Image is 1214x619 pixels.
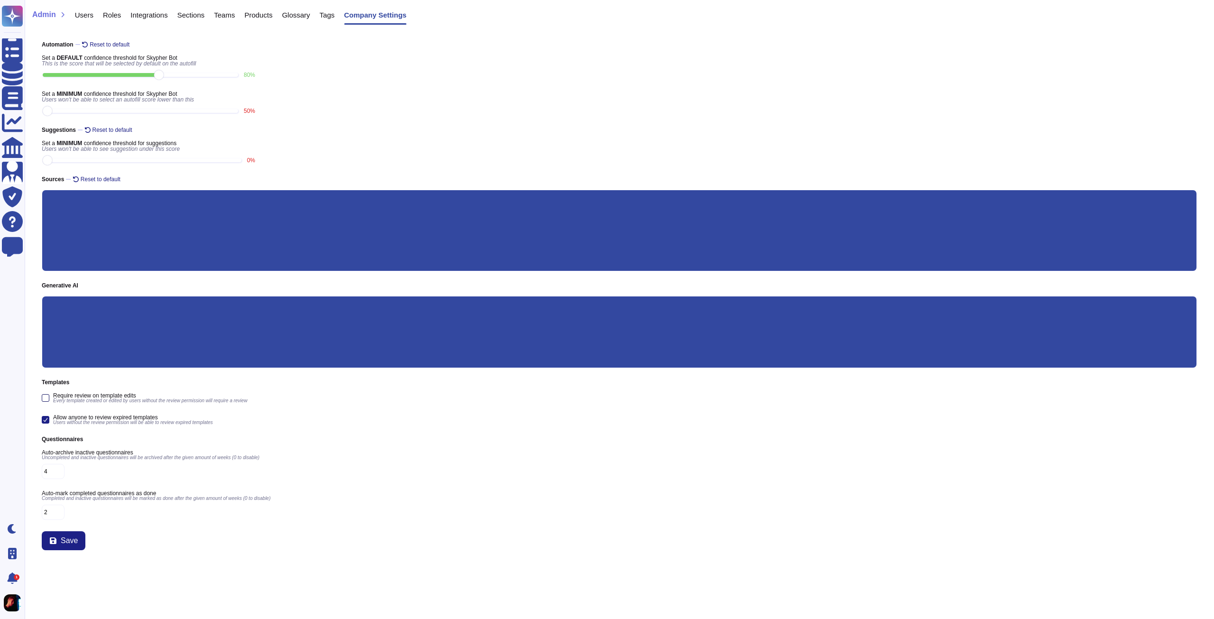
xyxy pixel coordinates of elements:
span: Users won't be able to see suggestion under this score [42,146,255,152]
span: Sources [42,176,1197,182]
input: Number of weeks [42,505,64,520]
span: Require review on template edits [53,393,248,398]
b: MINIMUM [56,140,82,147]
span: Set a confidence threshold for Skypher Bot [42,55,255,61]
div: 1 [14,574,19,580]
label: 80 % [244,72,255,78]
span: Glossary [282,11,310,18]
span: Completed and inactive questionnaires will be marked as done after the given amount of weeks (0 t... [42,496,1197,501]
span: Integrations [130,11,167,18]
span: Users won't be able to select an autofill score lower than this [42,97,255,102]
span: Users [75,11,93,18]
button: Save [42,531,85,550]
span: Allow anyone to review expired templates [53,415,213,420]
span: Set a confidence threshold for suggestions [42,140,255,146]
b: MINIMUM [56,91,82,97]
span: Roles [103,11,121,18]
span: Reset to default [90,42,129,47]
span: Questionnaires [42,436,1197,442]
span: Set a confidence threshold for Skypher Bot [42,91,255,97]
span: Users without the review permission will be able to review expired templates [53,420,213,425]
button: user [2,592,28,613]
span: Save [61,537,78,545]
label: 0 % [247,157,255,163]
span: Uncompleted and inactive questionnaires will be archived after the given amount of weeks (0 to di... [42,455,1197,460]
span: Suggestions [42,127,1197,133]
input: Number of weeks [42,464,64,479]
span: This is the score that will be selected by default on the autofill [42,61,255,66]
span: Generative AI [42,283,1197,288]
span: Reset to default [92,127,132,133]
img: user [4,594,21,611]
button: Reset to default [85,127,132,133]
span: Products [244,11,272,18]
span: Company Settings [344,11,407,18]
span: Automation [42,42,1197,47]
label: 50 % [244,108,255,114]
span: Reset to default [81,176,120,182]
span: Every template created or edited by users without the review permission will require a review [53,398,248,403]
button: Reset to default [73,176,120,182]
span: Tags [320,11,335,18]
span: Auto-archive inactive questionnaires [42,450,1197,455]
button: Reset to default [82,42,129,47]
span: Teams [214,11,235,18]
span: Auto-mark completed questionnaires as done [42,490,1197,496]
span: Templates [42,379,1197,385]
b: DEFAULT [56,55,82,61]
span: Sections [177,11,205,18]
span: Admin [32,11,56,18]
